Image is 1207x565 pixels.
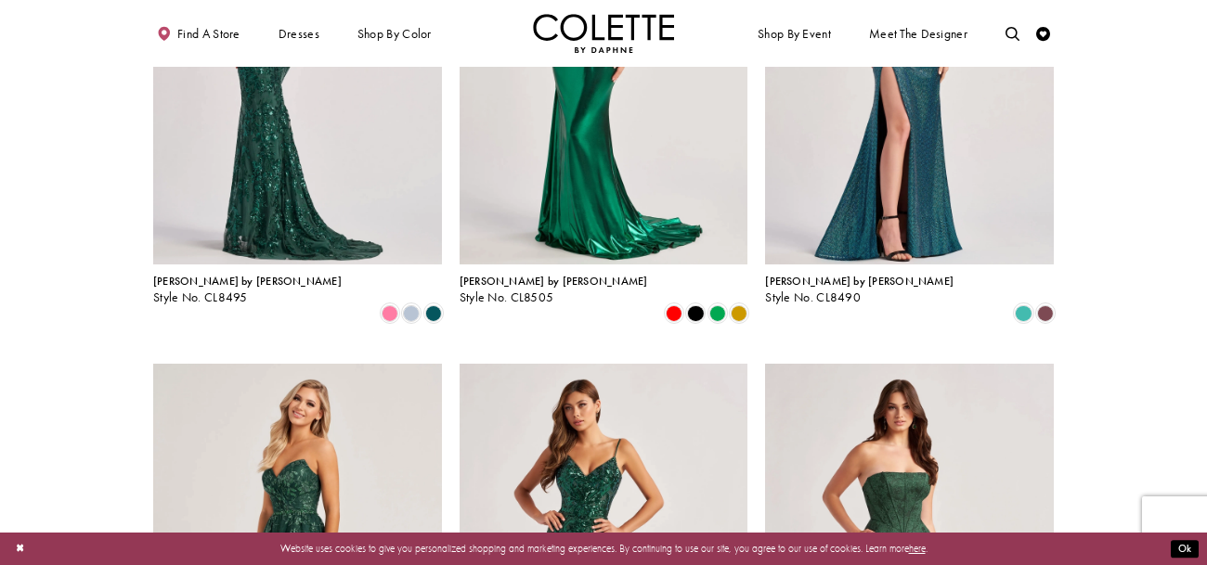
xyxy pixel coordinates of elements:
span: Shop By Event [754,14,834,53]
span: Dresses [279,27,319,41]
span: Find a store [177,27,240,41]
span: Shop By Event [758,27,831,41]
span: Meet the designer [869,27,967,41]
a: here [909,542,926,555]
p: Website uses cookies to give you personalized shopping and marketing experiences. By continuing t... [101,539,1106,558]
i: Red [666,304,682,321]
i: Sunset [1037,304,1054,321]
a: Meet the designer [865,14,971,53]
span: Style No. CL8490 [765,289,861,305]
span: [PERSON_NAME] by [PERSON_NAME] [153,274,342,289]
span: Dresses [275,14,323,53]
span: Style No. CL8495 [153,289,248,305]
a: Visit Home Page [533,14,674,53]
button: Close Dialog [8,536,32,561]
span: Shop by color [357,27,432,41]
a: Find a store [153,14,243,53]
span: Style No. CL8505 [460,289,554,305]
span: Shop by color [354,14,435,53]
a: Toggle search [1002,14,1023,53]
span: [PERSON_NAME] by [PERSON_NAME] [765,274,954,289]
i: Cotton Candy [382,304,398,321]
button: Submit Dialog [1171,540,1199,558]
span: [PERSON_NAME] by [PERSON_NAME] [460,274,648,289]
img: Colette by Daphne [533,14,674,53]
a: Check Wishlist [1032,14,1054,53]
div: Colette by Daphne Style No. CL8490 [765,276,954,305]
i: Spruce [425,304,442,321]
div: Colette by Daphne Style No. CL8495 [153,276,342,305]
div: Colette by Daphne Style No. CL8505 [460,276,648,305]
i: Emerald [709,304,726,321]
